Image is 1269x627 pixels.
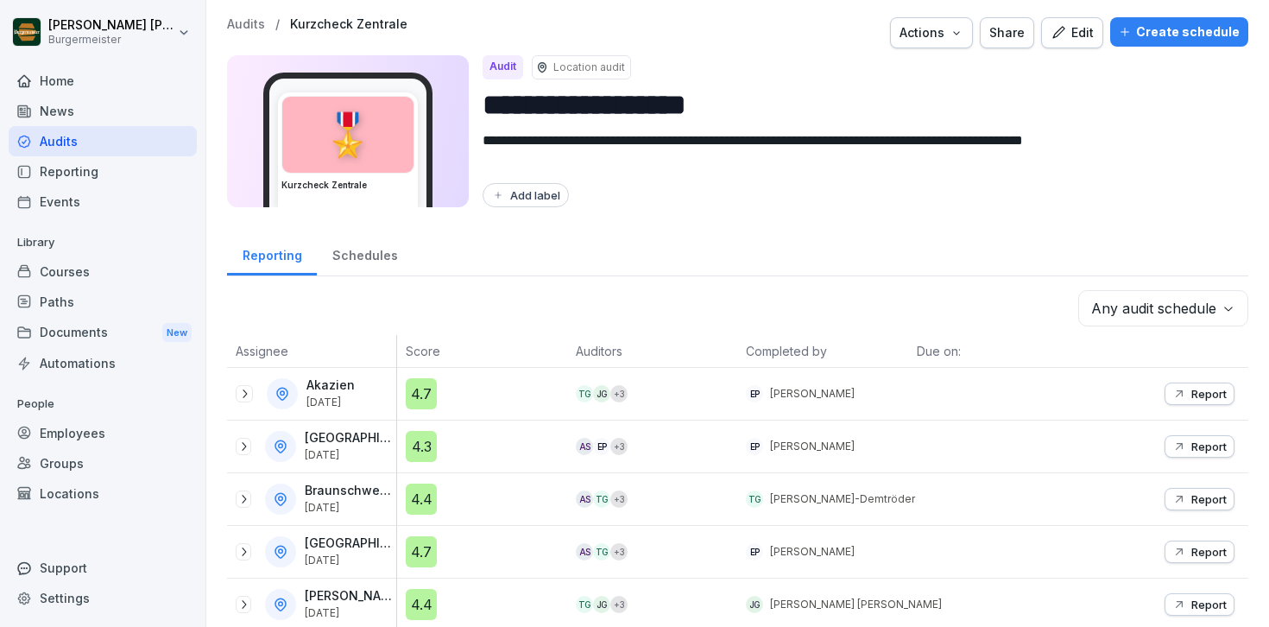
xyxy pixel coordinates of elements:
p: [PERSON_NAME] [770,439,855,454]
a: Reporting [9,156,197,187]
p: Score [406,342,559,360]
div: EP [593,438,610,455]
div: EP [746,543,763,560]
a: DocumentsNew [9,317,197,349]
th: Due on: [908,335,1078,368]
p: [GEOGRAPHIC_DATA] [305,431,393,446]
p: Completed by [746,342,899,360]
a: Schedules [317,231,413,275]
p: [PERSON_NAME]-Demtröder [770,491,915,507]
div: 4.7 [406,536,437,567]
div: EP [746,438,763,455]
div: New [162,323,192,343]
div: + 3 [610,491,628,508]
div: 4.4 [406,484,437,515]
p: Location audit [553,60,625,75]
button: Create schedule [1110,17,1248,47]
div: 4.3 [406,431,437,462]
div: 🎖️ [282,97,414,173]
a: Audits [227,17,265,32]
p: [PERSON_NAME] [305,589,393,604]
div: JG [593,385,610,402]
div: Support [9,553,197,583]
p: Library [9,229,197,256]
a: Kurzcheck Zentrale [290,17,407,32]
div: TG [576,385,593,402]
div: EP [746,385,763,402]
a: Paths [9,287,197,317]
a: Automations [9,348,197,378]
div: AS [576,438,593,455]
p: Assignee [236,342,388,360]
p: [PERSON_NAME] [PERSON_NAME] [770,597,942,612]
button: Edit [1041,17,1103,48]
button: Share [980,17,1034,48]
div: Edit [1051,23,1094,42]
p: [DATE] [305,554,393,567]
p: Report [1191,598,1227,611]
div: AS [576,543,593,560]
div: TG [593,491,610,508]
button: Report [1165,383,1234,405]
div: Share [989,23,1025,42]
a: Employees [9,418,197,448]
button: Report [1165,435,1234,458]
p: / [275,17,280,32]
a: Events [9,187,197,217]
div: + 3 [610,385,628,402]
a: Groups [9,448,197,478]
div: Documents [9,317,197,349]
a: Audits [9,126,197,156]
a: News [9,96,197,126]
div: Audit [483,55,523,79]
button: Report [1165,593,1234,616]
p: Report [1191,545,1227,559]
div: 4.4 [406,589,437,620]
div: JG [746,596,763,613]
a: Locations [9,478,197,509]
p: [DATE] [305,502,393,514]
div: AS [576,491,593,508]
button: Add label [483,183,569,207]
th: Auditors [567,335,737,368]
button: Actions [890,17,973,48]
p: [GEOGRAPHIC_DATA] [305,536,393,551]
p: Report [1191,387,1227,401]
p: [PERSON_NAME] [770,386,855,402]
div: Actions [900,23,963,42]
div: TG [746,491,763,508]
p: Burgermeister [48,34,174,46]
p: [DATE] [306,396,355,408]
div: + 3 [610,543,628,560]
div: TG [576,596,593,613]
div: 4.7 [406,378,437,409]
h3: Kurzcheck Zentrale [281,179,414,192]
a: Reporting [227,231,317,275]
div: TG [593,543,610,560]
div: Create schedule [1119,22,1240,41]
p: [DATE] [305,449,393,461]
p: Report [1191,492,1227,506]
div: Add label [491,188,560,202]
a: Settings [9,583,197,613]
button: Report [1165,541,1234,563]
a: Home [9,66,197,96]
a: Courses [9,256,197,287]
p: [PERSON_NAME] [PERSON_NAME] [PERSON_NAME] [48,18,174,33]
